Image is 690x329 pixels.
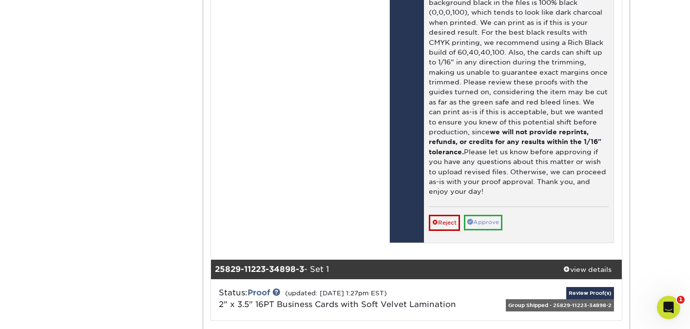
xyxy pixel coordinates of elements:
a: Proof [248,288,270,297]
a: Review Proof(s) [566,287,614,299]
span: 1 [677,296,685,304]
a: Reject [429,215,460,230]
div: Group Shipped - 25829-11223-34898-2 [506,299,614,311]
div: Status: [211,287,485,310]
strong: 25829-11223-34898-3 [215,265,304,274]
a: 2" x 3.5" 16PT Business Cards with Soft Velvet Lamination [219,300,456,309]
iframe: Intercom live chat [657,296,680,319]
a: Approve [464,215,502,230]
div: view details [553,264,622,274]
small: (updated: [DATE] 1:27pm EST) [285,289,387,297]
a: view details [553,260,622,279]
b: we will not provide reprints, refunds, or credits for any results within the 1/16" tolerance. [429,128,601,156]
div: - Set 1 [211,260,554,279]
